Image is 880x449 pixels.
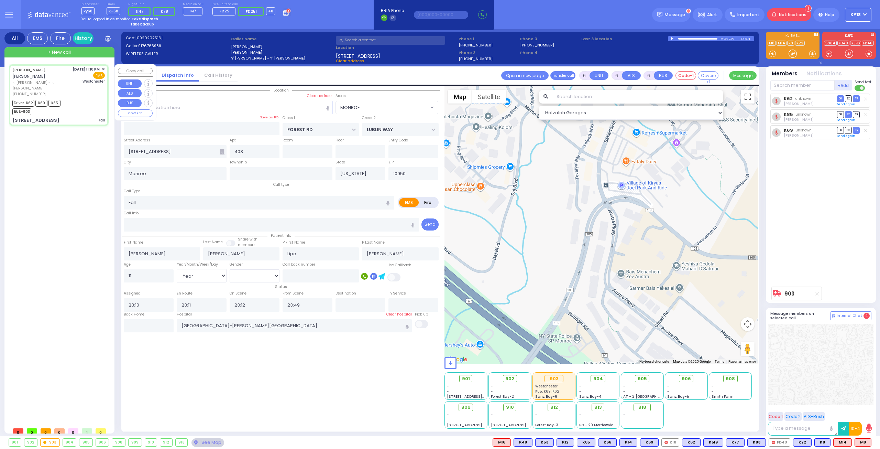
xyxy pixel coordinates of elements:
[623,412,661,417] div: -
[462,375,470,382] span: 901
[203,239,223,245] label: Last Name
[845,95,852,102] span: SO
[770,311,830,320] h5: Message members on selected call
[461,404,471,411] span: 909
[682,438,701,447] div: K62
[81,17,131,22] span: You're logged in as monitor.
[862,41,874,46] a: FD46
[837,111,844,118] span: DR
[623,417,661,423] div: -
[68,428,78,434] span: 0
[520,36,579,42] span: Phone 3
[703,438,723,447] div: BLS
[447,423,512,428] span: [STREET_ADDRESS][PERSON_NAME]
[230,291,246,296] label: On Scene
[73,67,100,72] span: [DATE] 11:10 PM
[598,438,617,447] div: BLS
[459,36,518,42] span: Phone 1
[335,160,345,165] label: State
[230,160,247,165] label: Township
[124,291,141,296] label: Assigned
[726,438,745,447] div: K77
[124,101,333,114] input: Search location here
[784,117,814,122] span: Moshe Landau
[27,32,48,44] div: EMS
[837,102,855,106] a: Send again
[12,100,34,107] span: Driver-K62
[793,438,812,447] div: K22
[388,138,408,143] label: Entry Code
[260,115,279,120] label: Save as POI
[824,41,837,46] a: 5984
[12,91,46,97] span: [PHONE_NUMBER]
[63,439,76,446] div: 904
[712,389,714,394] span: -
[118,99,142,107] button: BUS
[667,389,669,394] span: -
[535,412,537,417] span: -
[741,317,755,331] button: Map camera controls
[768,412,783,421] button: Code 1
[855,79,871,85] span: Send text
[126,35,229,41] label: Cad:
[96,428,106,434] span: 0
[447,384,449,389] span: -
[388,291,406,296] label: In Service
[138,43,161,49] span: 9176763989
[638,404,646,411] span: 918
[459,42,493,47] label: [PHONE_NUMBER]
[579,423,618,428] span: BG - 29 Merriewold S.
[268,8,273,14] span: +0
[830,311,871,320] button: Internal Chat 4
[657,12,662,17] img: message.svg
[766,34,819,39] label: KJ EMS...
[845,127,852,133] span: SO
[814,438,830,447] div: K8
[335,93,346,99] label: Areas
[386,312,412,317] label: Clear hospital
[703,438,723,447] div: K519
[124,138,150,143] label: Street Address
[50,32,71,44] div: Fire
[12,80,70,91] span: ר' [PERSON_NAME] - ר' [PERSON_NAME]
[579,417,581,423] span: -
[557,438,574,447] div: K12
[160,439,172,446] div: 912
[82,79,105,84] span: Westchester
[135,35,163,41] span: [0920202516]
[682,438,701,447] div: BLS
[491,412,493,417] span: -
[418,198,438,207] label: Fire
[447,389,449,394] span: -
[837,134,855,138] a: Send again
[220,149,224,154] span: Other building occupants
[853,95,860,102] span: TR
[850,41,861,46] a: KJFD
[24,439,37,446] div: 902
[48,49,71,56] span: + New call
[535,417,537,423] span: -
[283,240,305,245] label: P First Name
[335,101,438,114] span: MONROE
[793,438,812,447] div: BLS
[12,67,46,73] a: [PERSON_NAME]
[79,439,92,446] div: 905
[850,12,861,18] span: KY18
[336,53,380,58] span: [STREET_ADDRESS]
[747,438,766,447] div: K83
[335,138,344,143] label: Floor
[472,90,506,104] button: Show satellite imagery
[675,71,696,80] button: Code-1
[784,291,794,296] a: 903
[638,375,647,382] span: 905
[667,384,669,389] span: -
[661,438,679,447] div: K18
[853,127,860,133] span: TR
[550,404,558,411] span: 912
[535,438,554,447] div: BLS
[73,32,93,44] a: History
[118,79,142,88] button: UNIT
[177,262,227,267] div: Year/Month/Week/Day
[727,35,728,43] div: /
[544,375,563,383] div: 903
